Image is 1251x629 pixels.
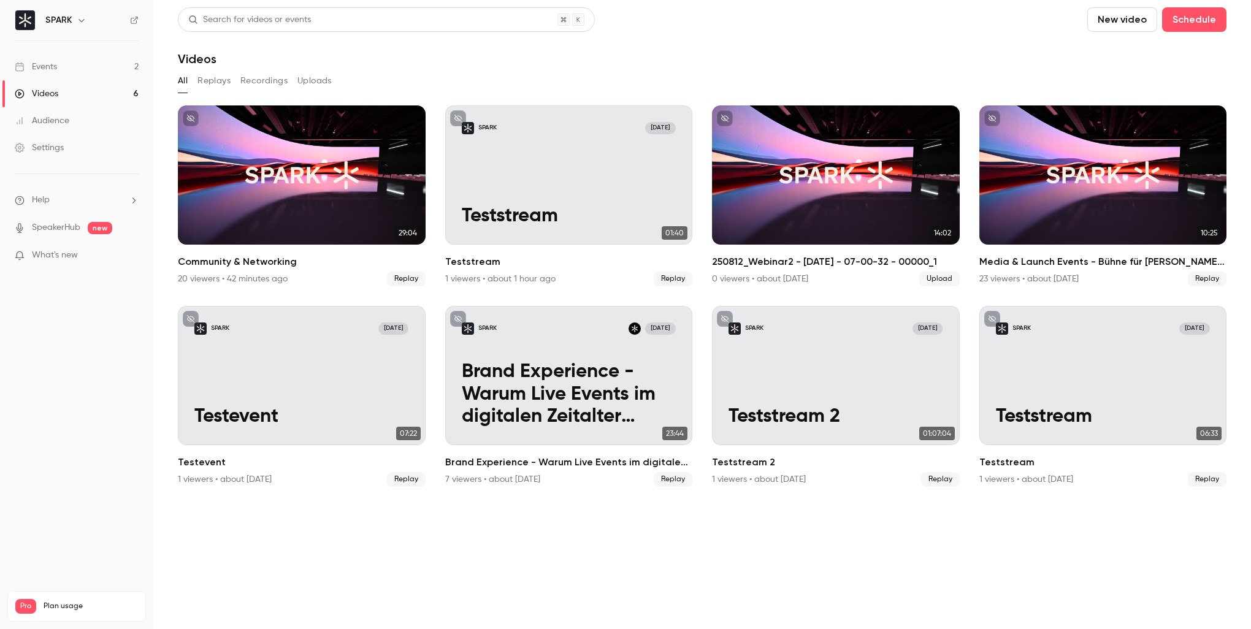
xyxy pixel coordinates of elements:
[445,473,540,486] div: 7 viewers • about [DATE]
[921,472,960,487] span: Replay
[712,273,808,285] div: 0 viewers • about [DATE]
[979,455,1227,470] h2: Teststream
[387,472,426,487] span: Replay
[712,105,960,286] li: 250812_Webinar2 - 26 August 2025 - 07-00-32 - 00000_1
[445,254,693,269] h2: Teststream
[745,324,763,333] p: SPARK
[919,272,960,286] span: Upload
[445,306,693,487] a: Brand Experience - Warum Live Events im digitalen Zeitalter unverzichtbar sind! SPARKInan Dogan[D...
[979,254,1227,269] h2: Media & Launch Events - Bühne für [PERSON_NAME] & Botschaften inszenieren
[1162,7,1226,32] button: Schedule
[717,110,733,126] button: unpublished
[194,322,207,335] img: Testevent
[88,222,112,234] span: new
[462,322,474,335] img: Brand Experience - Warum Live Events im digitalen Zeitalter unverzichtbar sind!
[178,105,426,286] a: 29:04Community & Networking20 viewers • 42 minutes agoReplay
[1188,472,1226,487] span: Replay
[15,10,35,30] img: SPARK
[178,306,426,487] a: TesteventSPARK[DATE]Testevent07:22Testevent1 viewers • about [DATE]Replay
[462,361,676,429] p: Brand Experience - Warum Live Events im digitalen Zeitalter unverzichtbar sind!
[1196,427,1222,440] span: 06:33
[15,194,139,207] li: help-dropdown-opener
[15,599,36,614] span: Pro
[32,221,80,234] a: SpeakerHub
[445,105,693,286] li: Teststream
[445,455,693,470] h2: Brand Experience - Warum Live Events im digitalen Zeitalter unverzichtbar sind!
[32,194,50,207] span: Help
[654,272,692,286] span: Replay
[178,51,216,66] h1: Videos
[445,105,693,286] a: TeststreamSPARK[DATE]Teststream01:40Teststream1 viewers • about 1 hour agoReplay
[194,406,408,429] p: Testevent
[629,322,641,335] img: Inan Dogan
[197,71,231,91] button: Replays
[1179,322,1209,335] span: [DATE]
[654,472,692,487] span: Replay
[44,601,138,611] span: Plan usage
[178,473,272,486] div: 1 viewers • about [DATE]
[645,122,675,134] span: [DATE]
[712,254,960,269] h2: 250812_Webinar2 - [DATE] - 07-00-32 - 00000_1
[729,406,943,429] p: Teststream 2
[979,105,1227,286] a: 10:25Media & Launch Events - Bühne für [PERSON_NAME] & Botschaften inszenieren23 viewers • about ...
[979,473,1073,486] div: 1 viewers • about [DATE]
[183,311,199,327] button: unpublished
[919,427,955,440] span: 01:07:04
[462,122,474,134] img: Teststream
[462,205,676,228] p: Teststream
[979,306,1227,487] li: Teststream
[729,322,741,335] img: Teststream 2
[178,455,426,470] h2: Testevent
[450,311,466,327] button: unpublished
[45,14,72,26] h6: SPARK
[396,427,421,440] span: 07:22
[297,71,332,91] button: Uploads
[1012,324,1031,333] p: SPARK
[712,455,960,470] h2: Teststream 2
[445,273,556,285] div: 1 viewers • about 1 hour ago
[15,142,64,154] div: Settings
[178,273,288,285] div: 20 viewers • 42 minutes ago
[188,13,311,26] div: Search for videos or events
[32,249,78,262] span: What's new
[124,250,139,261] iframe: Noticeable Trigger
[979,306,1227,487] a: TeststreamSPARK[DATE]Teststream06:33Teststream1 viewers • about [DATE]Replay
[984,110,1000,126] button: unpublished
[178,71,188,91] button: All
[445,306,693,487] li: Brand Experience - Warum Live Events im digitalen Zeitalter unverzichtbar sind!
[1188,272,1226,286] span: Replay
[178,105,1226,487] ul: Videos
[378,322,408,335] span: [DATE]
[211,324,229,333] p: SPARK
[712,473,806,486] div: 1 viewers • about [DATE]
[1197,226,1222,240] span: 10:25
[15,61,57,73] div: Events
[717,311,733,327] button: unpublished
[178,105,426,286] li: Community & Networking
[395,226,421,240] span: 29:04
[712,306,960,487] a: Teststream 2SPARK[DATE]Teststream 201:07:04Teststream 21 viewers • about [DATE]Replay
[183,110,199,126] button: unpublished
[662,226,687,240] span: 01:40
[1087,7,1157,32] button: New video
[478,124,497,132] p: SPARK
[996,406,1210,429] p: Teststream
[979,273,1079,285] div: 23 viewers • about [DATE]
[645,322,675,335] span: [DATE]
[996,322,1008,335] img: Teststream
[712,105,960,286] a: 14:02250812_Webinar2 - [DATE] - 07-00-32 - 00000_10 viewers • about [DATE]Upload
[15,115,69,127] div: Audience
[15,88,58,100] div: Videos
[178,7,1226,622] section: Videos
[387,272,426,286] span: Replay
[178,254,426,269] h2: Community & Networking
[712,306,960,487] li: Teststream 2
[240,71,288,91] button: Recordings
[984,311,1000,327] button: unpublished
[662,427,687,440] span: 23:44
[178,306,426,487] li: Testevent
[979,105,1227,286] li: Media & Launch Events - Bühne für Marken & Botschaften inszenieren
[450,110,466,126] button: unpublished
[912,322,943,335] span: [DATE]
[478,324,497,333] p: SPARK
